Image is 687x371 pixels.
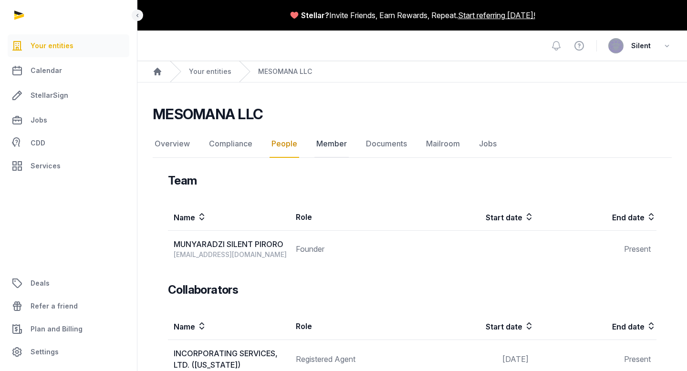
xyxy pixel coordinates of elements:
[270,130,299,158] a: People
[8,272,129,295] a: Deals
[290,313,412,340] th: Role
[137,61,687,82] nav: Breadcrumb
[8,34,129,57] a: Your entities
[153,105,263,123] h2: MESOMANA LLC
[31,300,78,312] span: Refer a friend
[301,10,329,21] span: Stellar?
[168,313,290,340] th: Name
[534,313,656,340] th: End date
[8,84,129,107] a: StellarSign
[258,67,312,76] a: MESOMANA LLC
[364,130,409,158] a: Documents
[31,40,73,52] span: Your entities
[631,40,651,52] span: Silent
[174,348,290,371] div: INCORPORATING SERVICES, LTD. ([US_STATE])
[8,155,129,177] a: Services
[207,130,254,158] a: Compliance
[31,137,45,149] span: CDD
[174,250,290,259] div: [EMAIL_ADDRESS][DOMAIN_NAME]
[8,318,129,340] a: Plan and Billing
[31,160,61,172] span: Services
[624,244,651,254] span: Present
[8,59,129,82] a: Calendar
[8,134,129,153] a: CDD
[31,65,62,76] span: Calendar
[534,204,656,231] th: End date
[290,204,412,231] th: Role
[424,130,462,158] a: Mailroom
[31,278,50,289] span: Deals
[477,130,499,158] a: Jobs
[412,204,534,231] th: Start date
[458,10,535,21] a: Start referring [DATE]!
[153,130,192,158] a: Overview
[290,231,412,268] td: Founder
[168,173,197,188] h3: Team
[8,340,129,363] a: Settings
[168,204,290,231] th: Name
[168,282,238,298] h3: Collaborators
[8,295,129,318] a: Refer a friend
[31,346,59,358] span: Settings
[608,38,624,53] img: avatar
[314,130,349,158] a: Member
[639,325,687,371] iframe: Chat Widget
[31,323,83,335] span: Plan and Billing
[8,109,129,132] a: Jobs
[189,67,231,76] a: Your entities
[174,238,290,250] div: MUNYARADZI SILENT PIRORO
[624,354,651,364] span: Present
[31,90,68,101] span: StellarSign
[412,313,534,340] th: Start date
[31,114,47,126] span: Jobs
[153,130,672,158] nav: Tabs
